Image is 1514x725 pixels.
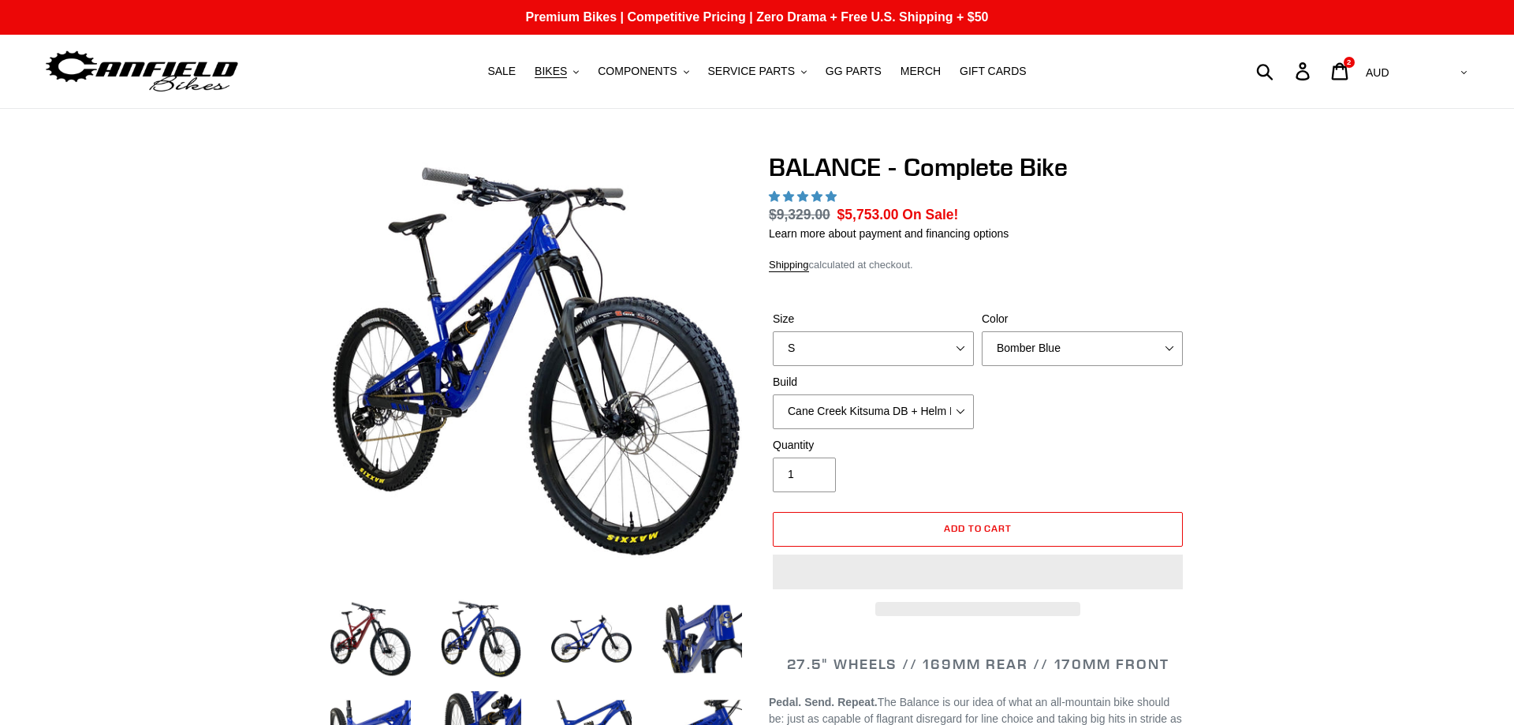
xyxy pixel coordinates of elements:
label: Size [773,311,974,327]
img: Load image into Gallery viewer, BALANCE - Complete Bike [548,596,635,682]
button: SERVICE PARTS [699,61,814,82]
span: 2 [1347,58,1351,66]
span: $5,753.00 [837,207,899,222]
h2: 27.5" WHEELS // 169MM REAR // 170MM FRONT [769,656,1187,673]
img: Canfield Bikes [43,47,241,96]
span: GG PARTS [826,65,882,78]
span: GIFT CARDS [960,65,1027,78]
label: Quantity [773,437,974,454]
a: SALE [479,61,524,82]
a: 2 [1322,54,1359,88]
span: 5.00 stars [769,190,840,203]
span: BIKES [535,65,567,78]
h1: BALANCE - Complete Bike [769,152,1187,182]
span: SERVICE PARTS [707,65,794,78]
s: $9,329.00 [769,207,830,222]
span: On Sale! [902,204,958,225]
span: MERCH [901,65,941,78]
button: COMPONENTS [590,61,696,82]
span: COMPONENTS [598,65,677,78]
a: Learn more about payment and financing options [769,227,1009,240]
a: MERCH [893,61,949,82]
b: Pedal. Send. Repeat. [769,696,878,708]
input: Search [1265,54,1305,88]
label: Build [773,374,974,391]
button: Add to cart [773,512,1183,547]
a: GG PARTS [818,61,889,82]
button: BIKES [527,61,587,82]
img: BALANCE - Complete Bike [330,155,742,567]
img: Load image into Gallery viewer, BALANCE - Complete Bike [658,596,745,682]
label: Color [982,311,1183,327]
span: SALE [487,65,516,78]
img: Load image into Gallery viewer, BALANCE - Complete Bike [327,596,414,682]
div: calculated at checkout. [769,257,1187,273]
a: GIFT CARDS [952,61,1035,82]
a: Shipping [769,259,809,272]
img: Load image into Gallery viewer, BALANCE - Complete Bike [438,596,524,682]
span: Add to cart [944,522,1012,534]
